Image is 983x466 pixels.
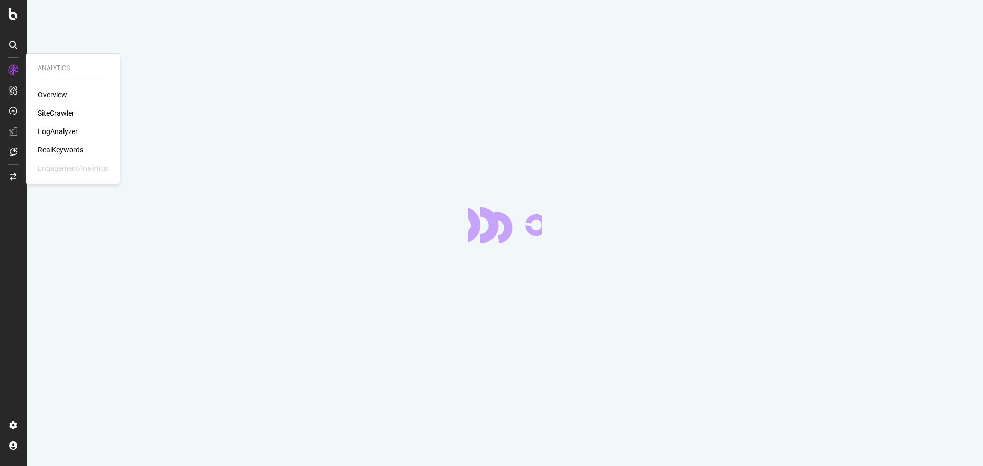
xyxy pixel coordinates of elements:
a: Overview [38,90,67,100]
div: EngagementAnalytics [38,163,108,173]
div: Analytics [38,64,108,73]
a: SiteCrawler [38,108,74,118]
a: LogAnalyzer [38,126,78,137]
a: RealKeywords [38,145,83,155]
div: animation [468,207,542,243]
